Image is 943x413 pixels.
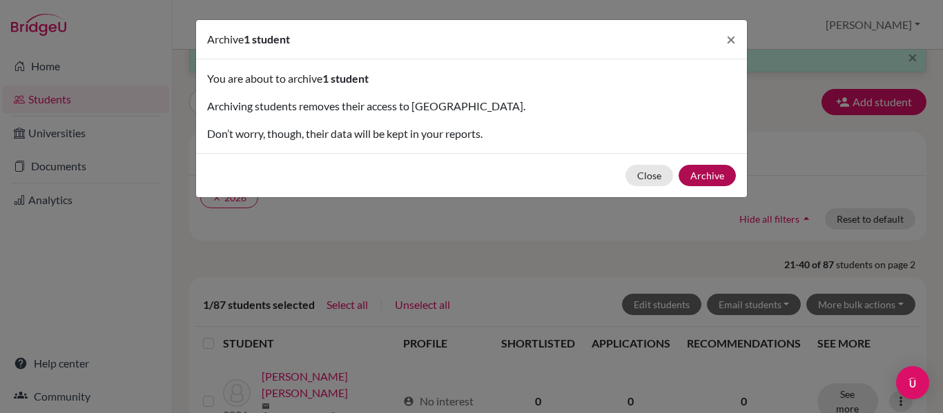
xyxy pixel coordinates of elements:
span: × [726,29,736,49]
div: Open Intercom Messenger [896,366,929,399]
span: 1 student [322,72,369,85]
span: 1 student [244,32,290,46]
button: Close [625,165,673,186]
button: Close [715,20,747,59]
p: You are about to archive [207,70,736,87]
span: Archive [207,32,244,46]
button: Archive [679,165,736,186]
p: Don’t worry, though, their data will be kept in your reports. [207,125,736,142]
p: Archiving students removes their access to [GEOGRAPHIC_DATA]. [207,98,736,114]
